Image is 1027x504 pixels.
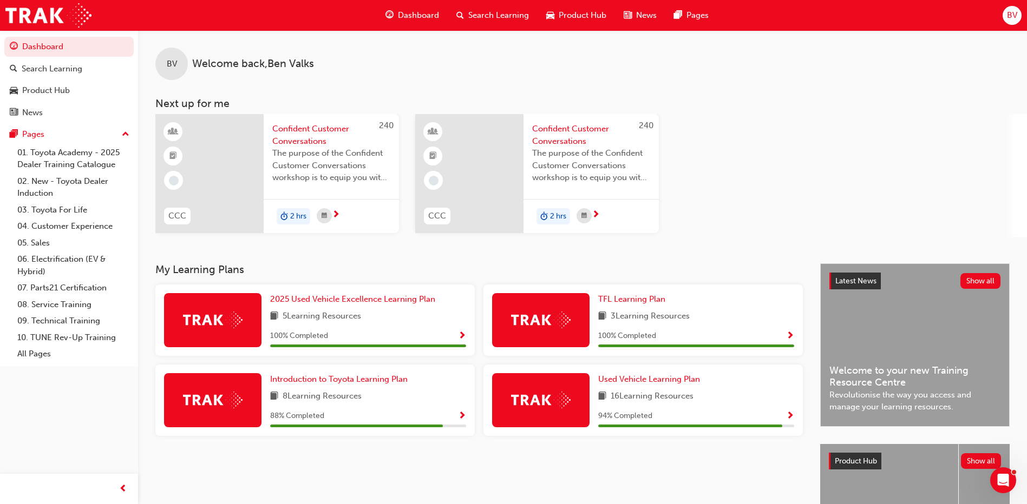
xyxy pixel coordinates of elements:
span: 2025 Used Vehicle Excellence Learning Plan [270,294,435,304]
button: DashboardSearch LearningProduct HubNews [4,35,134,124]
span: guage-icon [385,9,394,22]
button: Pages [4,124,134,144]
span: Dashboard [398,9,439,22]
span: 88 % Completed [270,410,324,422]
span: Product Hub [835,456,877,466]
span: 5 Learning Resources [283,310,361,323]
span: book-icon [270,390,278,403]
span: learningResourceType_INSTRUCTOR_LED-icon [169,125,177,139]
a: 240CCCConfident Customer ConversationsThe purpose of the Confident Customer Conversations worksho... [155,114,399,233]
span: TFL Learning Plan [598,294,665,304]
a: guage-iconDashboard [377,4,448,26]
span: Show Progress [458,412,466,421]
span: guage-icon [10,42,18,52]
span: prev-icon [119,482,127,496]
a: 06. Electrification (EV & Hybrid) [13,251,134,280]
span: BV [1007,9,1017,22]
span: pages-icon [674,9,682,22]
span: The purpose of the Confident Customer Conversations workshop is to equip you with tools to commun... [272,147,390,184]
a: car-iconProduct Hub [538,4,615,26]
button: Show Progress [458,409,466,423]
span: 16 Learning Resources [611,390,694,403]
a: 02. New - Toyota Dealer Induction [13,173,134,202]
span: search-icon [10,64,17,74]
span: news-icon [10,108,18,118]
span: booktick-icon [169,149,177,163]
a: All Pages [13,346,134,362]
span: Show Progress [458,331,466,341]
a: Product Hub [4,81,134,101]
span: Product Hub [559,9,606,22]
a: News [4,103,134,123]
a: Product HubShow all [829,453,1001,470]
span: Search Learning [468,9,529,22]
span: learningRecordVerb_NONE-icon [169,176,179,185]
a: news-iconNews [615,4,665,26]
span: Welcome back , Ben Valks [192,58,314,70]
img: Trak [183,392,243,408]
span: Welcome to your new Training Resource Centre [829,364,1000,389]
span: learningRecordVerb_NONE-icon [429,176,439,185]
a: Dashboard [4,37,134,57]
span: 8 Learning Resources [283,390,362,403]
span: booktick-icon [429,149,437,163]
a: TFL Learning Plan [598,293,670,306]
span: learningResourceType_INSTRUCTOR_LED-icon [429,125,437,139]
span: BV [167,58,177,70]
button: BV [1003,6,1022,25]
a: 01. Toyota Academy - 2025 Dealer Training Catalogue [13,144,134,173]
button: Show Progress [458,329,466,343]
span: 2 hrs [550,210,566,223]
span: 100 % Completed [270,330,328,342]
button: Show all [960,273,1001,289]
span: car-icon [546,9,554,22]
span: pages-icon [10,130,18,140]
a: Introduction to Toyota Learning Plan [270,373,412,386]
button: Show Progress [786,409,794,423]
a: pages-iconPages [665,4,717,26]
span: book-icon [598,310,606,323]
img: Trak [511,311,571,328]
a: 09. Technical Training [13,313,134,329]
div: Pages [22,128,44,141]
span: news-icon [624,9,632,22]
span: calendar-icon [322,209,327,223]
iframe: Intercom live chat [990,467,1016,493]
span: up-icon [122,128,129,142]
a: 03. Toyota For Life [13,202,134,218]
a: Latest NewsShow all [829,273,1000,290]
a: 04. Customer Experience [13,218,134,235]
span: next-icon [592,210,600,220]
span: search-icon [456,9,464,22]
a: 240CCCConfident Customer ConversationsThe purpose of the Confident Customer Conversations worksho... [415,114,659,233]
img: Trak [511,392,571,408]
span: duration-icon [280,209,288,223]
button: Show Progress [786,329,794,343]
span: Latest News [835,276,876,286]
span: Used Vehicle Learning Plan [598,374,700,384]
span: 100 % Completed [598,330,656,342]
span: CCC [428,210,446,222]
a: Used Vehicle Learning Plan [598,373,704,386]
span: Pages [686,9,709,22]
span: book-icon [598,390,606,403]
span: Revolutionise the way you access and manage your learning resources. [829,389,1000,413]
span: Confident Customer Conversations [532,123,650,147]
h3: Next up for me [138,97,1027,110]
img: Trak [5,3,91,28]
span: News [636,9,657,22]
span: car-icon [10,86,18,96]
button: Show all [961,453,1002,469]
a: Search Learning [4,59,134,79]
span: calendar-icon [581,209,587,223]
span: 240 [639,121,653,130]
div: Search Learning [22,63,82,75]
span: CCC [168,210,186,222]
div: News [22,107,43,119]
span: Show Progress [786,412,794,421]
span: The purpose of the Confident Customer Conversations workshop is to equip you with tools to commun... [532,147,650,184]
a: 10. TUNE Rev-Up Training [13,329,134,346]
a: 2025 Used Vehicle Excellence Learning Plan [270,293,440,306]
h3: My Learning Plans [155,263,803,276]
